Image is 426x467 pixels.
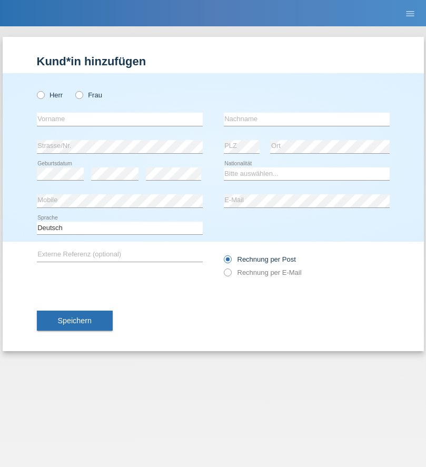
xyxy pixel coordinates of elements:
[224,255,296,263] label: Rechnung per Post
[224,255,231,269] input: Rechnung per Post
[400,10,421,16] a: menu
[75,91,82,98] input: Frau
[224,269,231,282] input: Rechnung per E-Mail
[37,311,113,331] button: Speichern
[224,269,302,276] label: Rechnung per E-Mail
[37,91,63,99] label: Herr
[37,55,390,68] h1: Kund*in hinzufügen
[75,91,102,99] label: Frau
[37,91,44,98] input: Herr
[405,8,415,19] i: menu
[58,316,92,325] span: Speichern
